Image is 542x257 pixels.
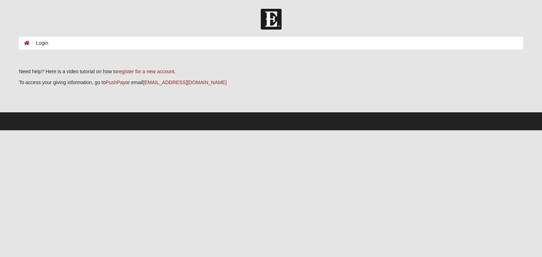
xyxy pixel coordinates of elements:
[261,9,282,30] img: Church of Eleven22 Logo
[118,69,174,74] a: register for a new account
[19,68,523,75] p: Need help? Here is a video tutorial on how to .
[19,79,523,86] p: To access your giving information, go to or email
[106,80,125,85] a: PushPay
[143,80,227,85] a: [EMAIL_ADDRESS][DOMAIN_NAME]
[30,39,48,47] li: Login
